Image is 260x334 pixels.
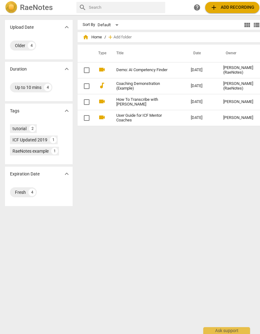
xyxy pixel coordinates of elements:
[12,148,49,154] div: RaeNotes example
[186,110,218,126] td: [DATE]
[186,94,218,110] td: [DATE]
[89,2,163,12] input: Search
[205,2,259,13] button: Upload
[98,82,106,89] span: audiotrack
[98,98,106,105] span: videocam
[12,125,26,132] div: tutorial
[50,136,57,143] div: 1
[116,97,168,107] a: How To Transcribe with [PERSON_NAME]
[203,327,250,334] div: Ask support
[116,81,168,91] a: Coaching Demonstration (Example)
[10,24,34,31] p: Upload Date
[186,45,218,62] th: Date
[28,189,36,196] div: 4
[104,35,106,40] span: /
[5,1,71,14] a: LogoRaeNotes
[116,113,168,123] a: User Guide for ICF Mentor Coaches
[98,20,121,30] div: Default
[191,2,203,13] a: Help
[5,1,17,14] img: Logo
[10,66,27,72] p: Duration
[93,45,109,62] th: Type
[62,169,71,179] button: Show more
[83,22,95,27] div: Sort By
[12,137,47,143] div: ICF Updated 2019
[186,62,218,78] td: [DATE]
[193,4,201,11] span: help
[210,4,254,11] span: Add recording
[20,3,53,12] h2: RaeNotes
[15,84,41,91] div: Up to 10 mins
[83,34,102,40] span: Home
[83,34,89,40] span: home
[109,45,186,62] th: Title
[116,68,168,72] a: Demo: AI Competency Finder
[29,125,36,132] div: 2
[63,65,70,73] span: expand_more
[62,106,71,115] button: Show more
[98,66,106,73] span: videocam
[79,4,86,11] span: search
[210,4,218,11] span: add
[243,20,252,30] button: Tile view
[15,189,26,195] div: Fresh
[10,171,40,177] p: Expiration Date
[63,107,70,115] span: expand_more
[107,34,113,40] span: add
[51,148,58,155] div: 1
[10,108,19,114] p: Tags
[15,42,25,49] div: Older
[243,21,251,29] span: view_module
[28,42,35,49] div: 4
[62,22,71,32] button: Show more
[63,170,70,178] span: expand_more
[98,114,106,121] span: videocam
[186,78,218,94] td: [DATE]
[62,64,71,74] button: Show more
[44,84,51,91] div: 4
[63,23,70,31] span: expand_more
[113,35,132,40] span: Add folder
